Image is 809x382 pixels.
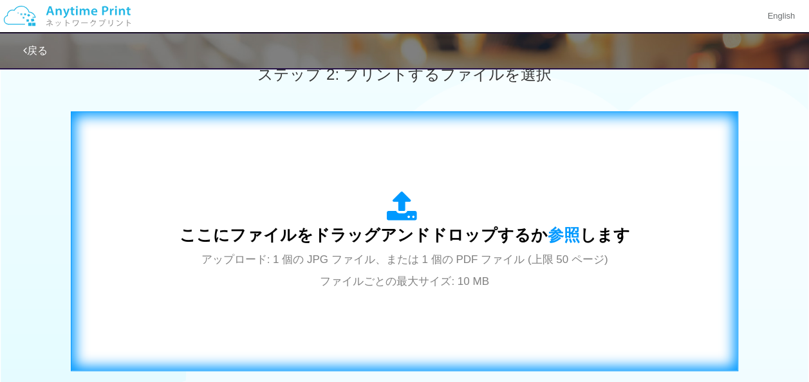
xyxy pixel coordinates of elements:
[257,66,551,83] span: ステップ 2: プリントするファイルを選択
[180,226,630,244] span: ここにファイルをドラッグアンドドロップするか します
[548,226,580,244] span: 参照
[201,253,608,287] span: アップロード: 1 個の JPG ファイル、または 1 個の PDF ファイル (上限 50 ページ) ファイルごとの最大サイズ: 10 MB
[23,45,48,56] a: 戻る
